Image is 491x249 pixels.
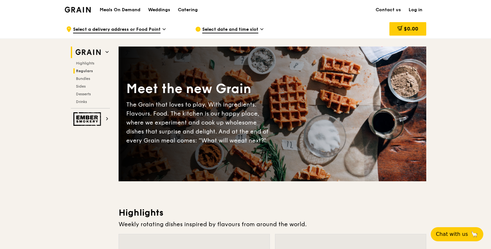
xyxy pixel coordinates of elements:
div: Weddings [148,0,170,20]
span: $0.00 [404,26,418,32]
span: eat next?” [237,137,266,144]
div: Weekly rotating dishes inspired by flavours from around the world. [119,220,426,229]
span: Bundles [76,76,90,81]
div: Meet the new Grain [126,80,272,98]
span: Chat with us [436,230,468,238]
img: Ember Smokery web logo [73,112,103,126]
h3: Highlights [119,207,426,219]
span: 🦙 [470,230,478,238]
span: Highlights [76,61,94,65]
span: Select date and time slot [202,26,258,33]
span: Sides [76,84,86,89]
button: Chat with us🦙 [431,227,483,241]
span: Regulars [76,69,93,73]
a: Catering [174,0,202,20]
div: Catering [178,0,198,20]
span: Desserts [76,92,91,96]
span: Select a delivery address or Food Point [73,26,161,33]
a: Weddings [144,0,174,20]
img: Grain [65,7,91,13]
span: Drinks [76,99,87,104]
img: Grain web logo [73,47,103,58]
a: Contact us [372,0,405,20]
a: Log in [405,0,426,20]
h1: Meals On Demand [100,7,140,13]
div: The Grain that loves to play. With ingredients. Flavours. Food. The kitchen is our happy place, w... [126,100,272,145]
